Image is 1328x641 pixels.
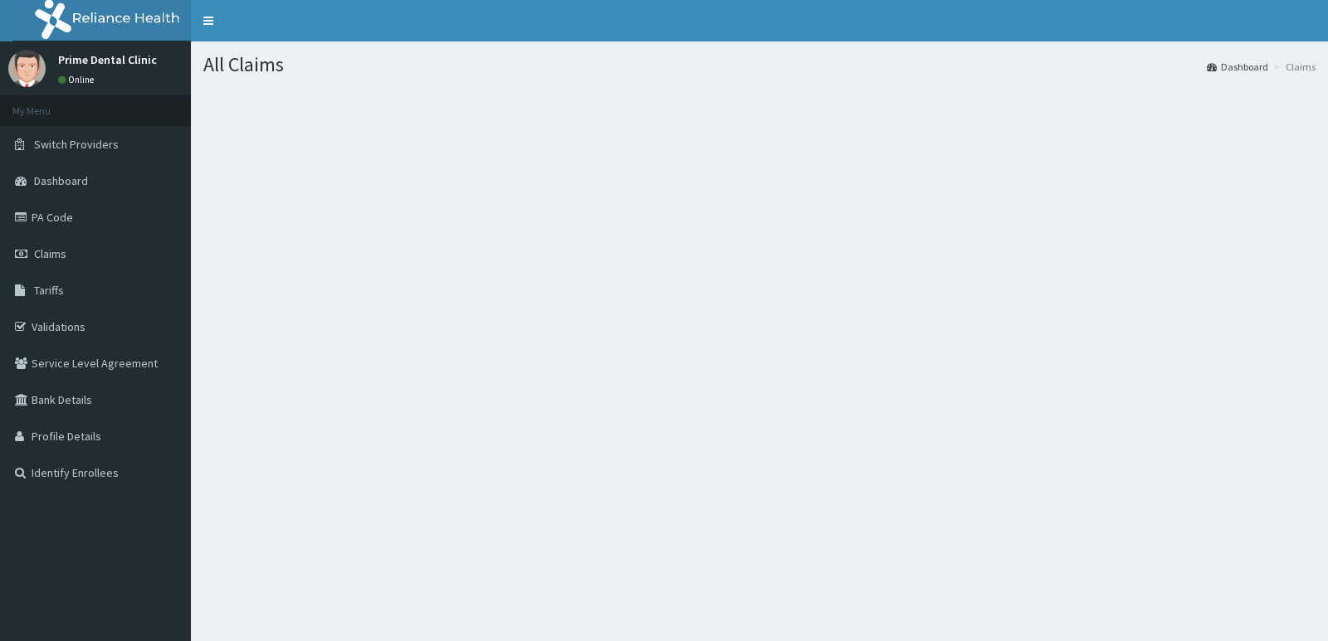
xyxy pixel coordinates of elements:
[58,54,157,66] p: Prime Dental Clinic
[203,54,1316,75] h1: All Claims
[8,50,46,87] img: User Image
[1207,60,1268,74] a: Dashboard
[58,74,98,85] a: Online
[34,137,119,152] span: Switch Providers
[34,246,66,261] span: Claims
[34,283,64,298] span: Tariffs
[34,173,88,188] span: Dashboard
[1270,60,1316,74] li: Claims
